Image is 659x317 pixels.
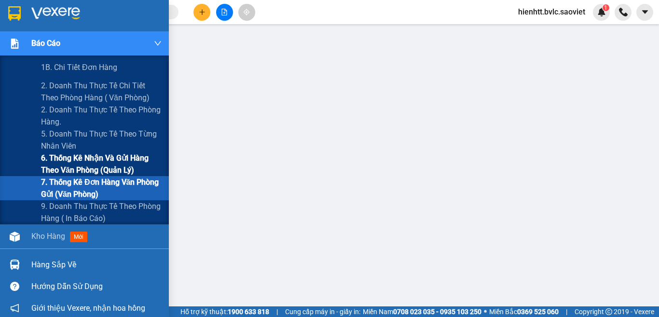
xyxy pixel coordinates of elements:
[597,8,606,16] img: icon-new-feature
[180,306,269,317] span: Hỗ trợ kỹ thuật:
[10,39,20,49] img: solution-icon
[10,232,20,242] img: warehouse-icon
[10,260,20,270] img: warehouse-icon
[221,9,228,15] span: file-add
[276,306,278,317] span: |
[70,232,87,242] span: mới
[566,306,567,317] span: |
[484,310,487,314] span: ⚪️
[393,308,481,316] strong: 0708 023 035 - 0935 103 250
[603,4,609,11] sup: 1
[216,4,233,21] button: file-add
[238,4,255,21] button: aim
[199,9,206,15] span: plus
[41,176,162,200] span: 7. Thống kê đơn hàng văn phòng gửi (văn phòng)
[8,6,21,21] img: logo-vxr
[31,258,162,272] div: Hàng sắp về
[31,37,60,49] span: Báo cáo
[363,306,481,317] span: Miền Nam
[41,80,162,104] span: 2. Doanh thu thực tế chi tiết theo phòng hàng ( văn phòng)
[41,61,117,73] span: 1B. Chi tiết đơn hàng
[285,306,360,317] span: Cung cấp máy in - giấy in:
[31,302,145,314] span: Giới thiệu Vexere, nhận hoa hồng
[228,308,269,316] strong: 1900 633 818
[604,4,607,11] span: 1
[31,232,65,241] span: Kho hàng
[41,128,162,152] span: 5. Doanh thu thực tế theo từng nhân viên
[41,104,162,128] span: 2. Doanh thu thực tế theo phòng hàng.
[489,306,559,317] span: Miền Bắc
[641,8,649,16] span: caret-down
[10,303,19,313] span: notification
[243,9,250,15] span: aim
[517,308,559,316] strong: 0369 525 060
[510,6,593,18] span: hienhtt.bvlc.saoviet
[41,152,162,176] span: 6. Thống kê nhận và gửi hàng theo văn phòng (quản lý)
[636,4,653,21] button: caret-down
[619,8,628,16] img: phone-icon
[193,4,210,21] button: plus
[31,279,162,294] div: Hướng dẫn sử dụng
[10,282,19,291] span: question-circle
[154,40,162,47] span: down
[605,308,612,315] span: copyright
[41,200,162,224] span: 9. Doanh thu thực tế theo phòng hàng ( in báo cáo)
